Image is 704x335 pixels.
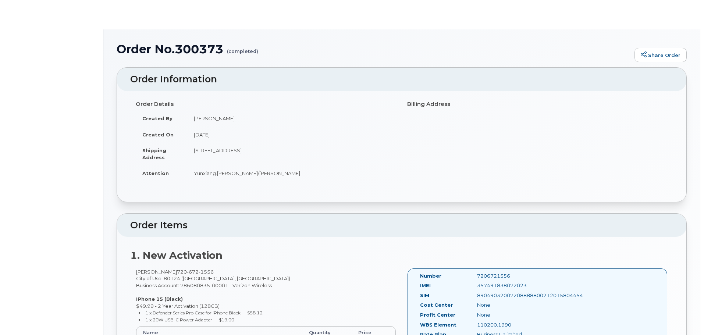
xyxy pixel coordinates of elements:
[136,101,396,107] h4: Order Details
[142,170,169,176] strong: Attention
[420,292,429,299] label: SIM
[145,310,263,316] small: 1 x Defender Series Pro Case for iPhone Black — $58.12
[187,269,199,275] span: 672
[117,43,631,56] h1: Order No.300373
[472,321,552,328] div: 110200.1990
[142,115,173,121] strong: Created By
[472,311,552,318] div: None
[145,317,234,322] small: 1 x 20W USB-C Power Adapter — $19.00
[472,302,552,309] div: None
[142,147,166,160] strong: Shipping Address
[187,165,396,181] td: Yunxiang.[PERSON_NAME]/[PERSON_NAME]
[136,296,183,302] strong: iPhone 15 (Black)
[420,321,456,328] label: WBS Element
[130,220,673,231] h2: Order Items
[407,101,668,107] h4: Billing Address
[177,269,214,275] span: 720
[420,311,455,318] label: Profit Center
[142,132,174,138] strong: Created On
[420,272,441,279] label: Number
[472,292,552,299] div: 89049032007208888800212015804454
[199,269,214,275] span: 1556
[130,249,223,261] strong: 1. New Activation
[227,43,258,54] small: (completed)
[187,142,396,165] td: [STREET_ADDRESS]
[420,302,453,309] label: Cost Center
[187,110,396,126] td: [PERSON_NAME]
[420,282,431,289] label: IMEI
[187,126,396,143] td: [DATE]
[634,48,687,63] a: Share Order
[130,74,673,85] h2: Order Information
[472,282,552,289] div: 357491838072023
[472,272,552,279] div: 7206721556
